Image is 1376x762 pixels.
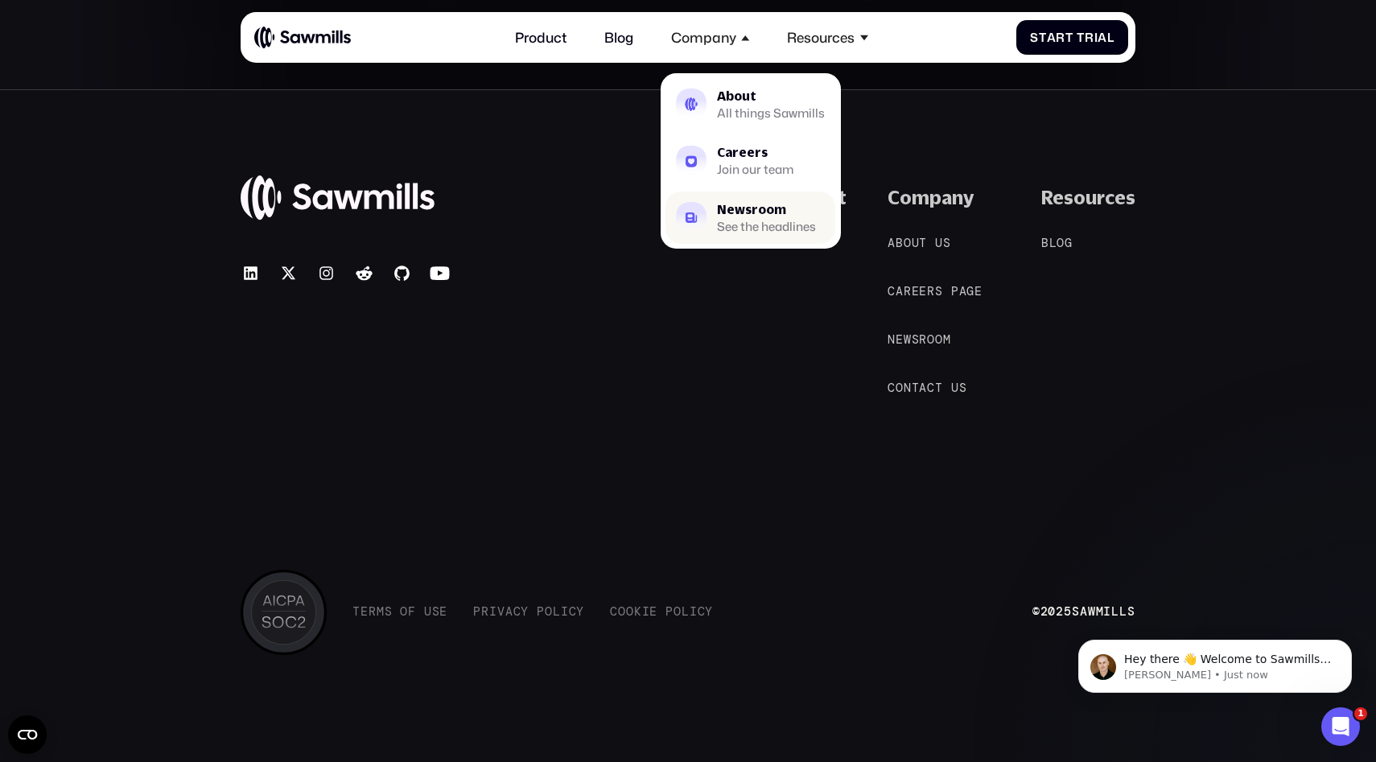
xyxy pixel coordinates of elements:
span: g [1065,237,1073,251]
span: r [369,605,377,620]
span: t [935,381,943,396]
span: l [1107,31,1114,45]
span: S [1030,31,1039,45]
span: A [888,237,896,251]
span: T [352,605,360,620]
span: a [1098,31,1107,45]
span: u [912,237,920,251]
a: NewsroomSee the headlines [665,192,835,243]
span: N [888,333,896,348]
span: o [935,333,943,348]
span: y [576,605,584,620]
a: Aboutus [888,235,968,253]
span: o [626,605,634,620]
a: Product [505,19,577,56]
span: i [1094,31,1098,45]
span: P [473,605,481,620]
a: AboutAll things Sawmills [665,78,835,130]
span: w [904,333,912,348]
nav: Company [661,56,841,249]
span: P [537,605,545,620]
span: v [497,605,505,620]
span: t [1065,31,1073,45]
a: Careerspage [888,283,999,301]
span: c [698,605,706,620]
div: See the headlines [717,221,816,232]
div: Join our team [717,164,793,175]
span: i [489,605,497,620]
div: Company [888,187,974,209]
span: a [919,381,927,396]
span: U [424,605,432,620]
a: CareersJoin our team [665,135,835,187]
span: l [682,605,690,620]
span: 2025 [1040,603,1072,620]
div: All things Sawmills [717,108,825,118]
span: l [1049,237,1057,251]
span: e [919,285,927,299]
span: t [919,237,927,251]
span: r [1056,31,1065,45]
div: About [717,90,825,102]
span: b [896,237,904,251]
span: t [1039,31,1047,45]
span: s [943,237,951,251]
div: Resources [777,19,878,56]
span: o [674,605,682,620]
span: g [966,285,974,299]
span: r [904,285,912,299]
span: o [1057,237,1065,251]
span: c [927,381,935,396]
span: i [561,605,569,620]
span: o [618,605,626,620]
span: r [1085,31,1094,45]
span: C [888,285,896,299]
span: i [690,605,698,620]
a: StartTrial [1016,20,1128,56]
span: e [896,333,904,348]
div: Resources [787,29,855,46]
div: Company [661,19,760,56]
span: p [951,285,959,299]
span: k [634,605,642,620]
span: c [569,605,577,620]
div: © Sawmills [1032,605,1135,620]
div: Resources [1041,187,1135,209]
span: o [545,605,553,620]
span: n [904,381,912,396]
span: a [1047,31,1057,45]
span: a [505,605,513,620]
span: C [610,605,618,620]
span: s [935,285,943,299]
span: f [408,605,416,620]
span: o [904,237,912,251]
span: e [649,605,657,620]
span: e [439,605,447,620]
span: C [888,381,896,396]
span: s [385,605,393,620]
a: Blog [1041,235,1090,253]
span: m [377,605,385,620]
span: y [521,605,529,620]
span: s [432,605,440,620]
span: r [481,605,489,620]
span: y [705,605,713,620]
span: o [400,605,408,620]
span: s [912,333,920,348]
span: P [665,605,674,620]
span: i [642,605,650,620]
span: u [951,381,959,396]
span: r [919,333,927,348]
div: Careers [717,146,793,159]
span: 1 [1354,707,1367,720]
a: CookiePolicy [610,605,713,620]
iframe: Intercom live chat [1321,707,1360,746]
span: u [935,237,943,251]
div: Newsroom [717,204,816,216]
span: e [360,605,369,620]
a: TermsofUse [352,605,447,620]
button: Open CMP widget [8,715,47,754]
